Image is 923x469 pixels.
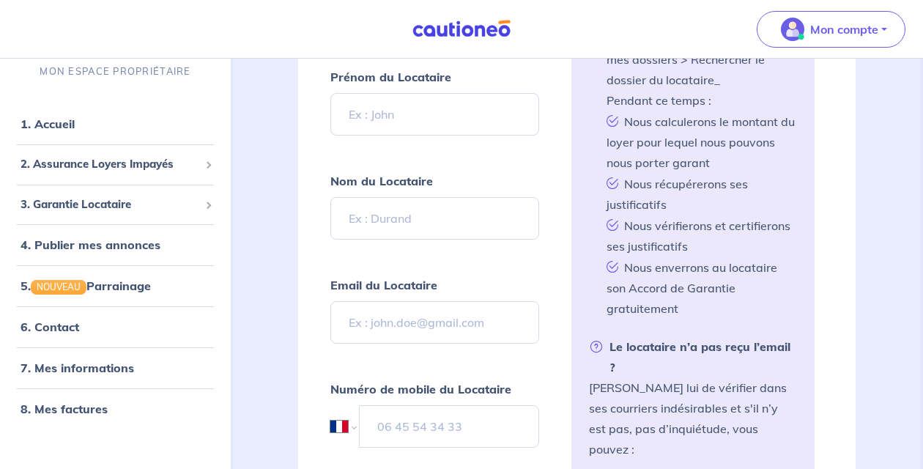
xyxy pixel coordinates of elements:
[6,109,225,139] div: 1. Accueil
[330,93,539,136] input: Ex : John
[330,70,451,84] strong: Prénom du Locataire
[330,197,539,240] input: Ex : Durand
[6,394,225,424] div: 8. Mes factures
[601,256,798,319] li: Nous enverrons au locataire son Accord de Garantie gratuitement
[21,196,199,213] span: 3. Garantie Locataire
[21,237,160,252] a: 4. Publier mes annonces
[359,405,539,448] input: 06 45 54 34 33
[810,21,878,38] p: Mon compte
[21,320,79,334] a: 6. Contact
[781,18,804,41] img: illu_account_valid_menu.svg
[330,278,437,292] strong: Email du Locataire
[601,173,798,215] li: Nous récupérerons ses justificatifs
[21,117,75,131] a: 1. Accueil
[601,215,798,256] li: Nous vérifierons et certifierons ses justificatifs
[330,301,539,344] input: Ex : john.doe@gmail.com
[6,150,225,179] div: 2. Assurance Loyers Impayés
[6,353,225,383] div: 7. Mes informations
[21,361,134,375] a: 7. Mes informations
[6,191,225,219] div: 3. Garantie Locataire
[330,174,433,188] strong: Nom du Locataire
[601,111,798,173] li: Nous calculerons le montant du loyer pour lequel nous pouvons nous porter garant
[6,312,225,341] div: 6. Contact
[21,278,151,293] a: 5.NOUVEAUParrainage
[21,156,199,173] span: 2. Assurance Loyers Impayés
[407,20,516,38] img: Cautioneo
[6,271,225,300] div: 5.NOUVEAUParrainage
[589,336,798,377] strong: Le locataire n’a pas reçu l’email ?
[40,64,190,78] p: MON ESPACE PROPRIÉTAIRE
[6,230,225,259] div: 4. Publier mes annonces
[330,382,511,396] strong: Numéro de mobile du Locataire
[757,11,905,48] button: illu_account_valid_menu.svgMon compte
[21,402,108,416] a: 8. Mes factures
